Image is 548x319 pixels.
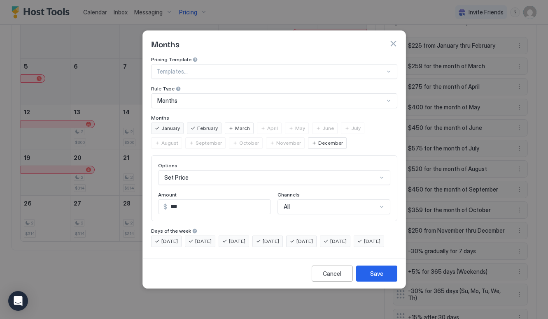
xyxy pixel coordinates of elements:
span: Pricing Template [151,56,191,62]
span: [DATE] [364,238,380,245]
span: [DATE] [296,238,313,245]
button: Cancel [312,266,353,282]
span: April [267,125,278,132]
span: August [161,139,178,147]
span: $ [163,203,167,210]
button: Save [356,266,397,282]
span: March [235,125,250,132]
span: Rule Type [151,86,175,92]
span: January [161,125,180,132]
span: [DATE] [330,238,347,245]
span: All [284,203,290,210]
span: [DATE] [161,238,178,245]
span: Days of the week [151,228,191,234]
span: [DATE] [195,238,212,245]
span: Amount [158,192,177,198]
span: May [295,125,305,132]
div: Cancel [323,269,341,278]
span: October [239,139,259,147]
span: Months [157,97,177,104]
span: [DATE] [229,238,245,245]
div: Save [370,269,383,278]
span: Channels [277,192,300,198]
span: July [351,125,361,132]
div: Open Intercom Messenger [8,291,28,311]
span: Set Price [164,174,189,181]
span: June [322,125,334,132]
span: Months [151,115,169,121]
span: December [318,139,343,147]
span: November [276,139,301,147]
span: February [197,125,218,132]
span: [DATE] [263,238,279,245]
span: Months [151,37,180,50]
input: Input Field [167,200,271,214]
span: Options [158,162,177,169]
span: September [196,139,222,147]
